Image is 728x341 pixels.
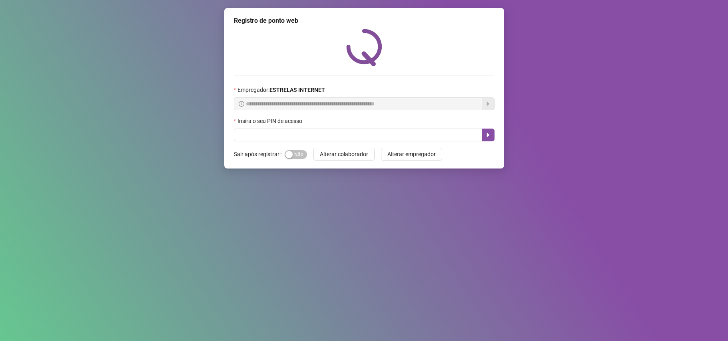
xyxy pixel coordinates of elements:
[485,132,491,138] span: caret-right
[234,16,495,26] div: Registro de ponto web
[269,87,325,93] strong: ESTRELAS INTERNET
[239,101,244,107] span: info-circle
[234,117,307,125] label: Insira o seu PIN de acesso
[234,148,285,161] label: Sair após registrar
[320,150,368,159] span: Alterar colaborador
[237,85,325,94] span: Empregador :
[387,150,436,159] span: Alterar empregador
[346,29,382,66] img: QRPoint
[381,148,442,161] button: Alterar empregador
[313,148,375,161] button: Alterar colaborador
